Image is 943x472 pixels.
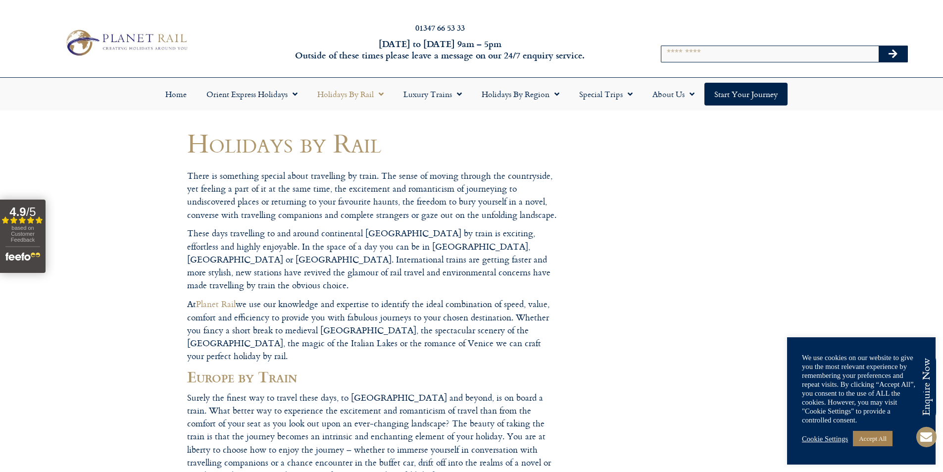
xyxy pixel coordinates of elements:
a: Planet Rail [196,297,236,311]
a: Cookie Settings [802,434,848,443]
h1: Holidays by Rail [187,128,558,157]
button: Search [879,46,907,62]
img: Planet Rail Train Holidays Logo [61,27,191,58]
a: Orient Express Holidays [197,83,307,105]
nav: Menu [5,83,938,105]
a: Special Trips [569,83,643,105]
a: 01347 66 53 33 [415,22,465,33]
a: About Us [643,83,704,105]
a: Luxury Trains [394,83,472,105]
h6: [DATE] to [DATE] 9am – 5pm Outside of these times please leave a message on our 24/7 enquiry serv... [254,38,626,61]
div: We use cookies on our website to give you the most relevant experience by remembering your prefer... [802,353,921,424]
a: Holidays by Rail [307,83,394,105]
h2: Europe by Train [187,368,558,385]
p: There is something special about travelling by train. The sense of moving through the countryside... [187,169,558,221]
a: Accept All [853,431,893,446]
a: Home [155,83,197,105]
a: Start your Journey [704,83,788,105]
p: At we use our knowledge and expertise to identify the ideal combination of speed, value, comfort ... [187,298,558,363]
a: Holidays by Region [472,83,569,105]
p: These days travelling to and around continental [GEOGRAPHIC_DATA] by train is exciting, effortles... [187,227,558,292]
